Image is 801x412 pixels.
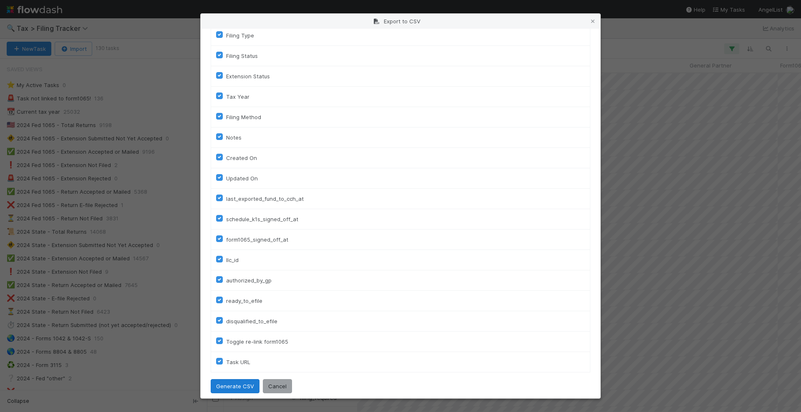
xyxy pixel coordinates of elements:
label: schedule_k1s_signed_off_at [226,214,298,224]
label: ready_to_efile [226,296,262,306]
label: disqualified_to_efile [226,316,277,326]
label: last_exported_fund_to_cch_at [226,194,304,204]
label: form1065_signed_off_at [226,235,288,245]
label: Task URL [226,357,250,367]
label: Tax Year [226,92,249,102]
button: Cancel [263,379,292,393]
label: Created On [226,153,257,163]
label: Filing Type [226,30,254,40]
div: Export to CSV [201,14,600,29]
label: Updated On [226,173,258,183]
label: Filing Status [226,51,258,61]
label: Filing Method [226,112,261,122]
label: Toggle re-link form1065 [226,337,288,347]
button: Generate CSV [211,379,259,393]
label: Notes [226,132,242,142]
label: Extension Status [226,71,270,81]
label: llc_id [226,255,239,265]
label: authorized_by_gp [226,275,272,285]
